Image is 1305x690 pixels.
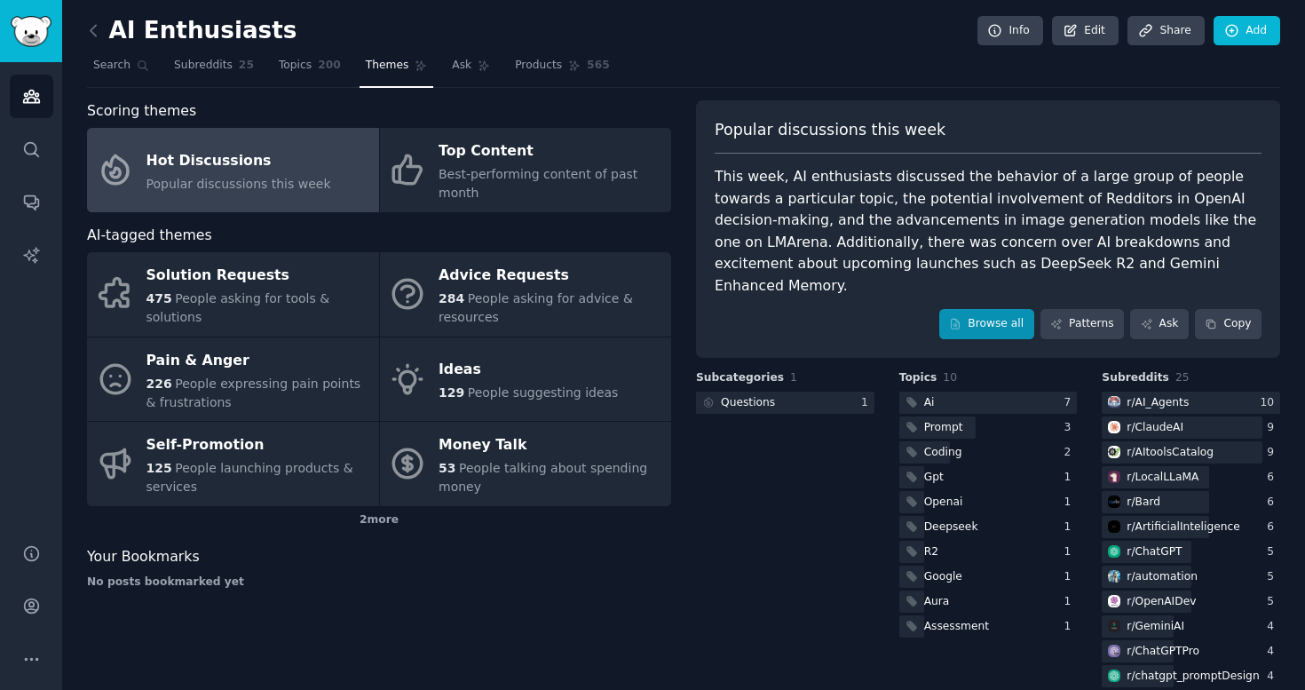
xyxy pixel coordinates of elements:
div: 6 [1267,495,1280,511]
a: Themes [360,52,434,88]
div: Pain & Anger [146,346,370,375]
img: ArtificialInteligence [1108,520,1120,533]
div: Ideas [439,356,618,385]
div: 1 [1064,619,1078,635]
img: Bard [1108,496,1120,508]
div: Coding [924,445,962,461]
span: Topics [899,370,937,386]
a: GeminiAIr/GeminiAI4 [1102,615,1280,638]
span: Best-performing content of past month [439,167,637,200]
a: Subreddits25 [168,52,260,88]
span: Subcategories [696,370,784,386]
div: Hot Discussions [146,147,331,175]
span: 200 [318,58,341,74]
a: AI_Agentsr/AI_Agents10 [1102,392,1280,414]
div: r/ OpenAIDev [1127,594,1196,610]
img: automation [1108,570,1120,583]
span: Subreddits [174,58,233,74]
a: Coding2 [899,441,1078,464]
div: Gpt [924,470,944,486]
div: 2 [1064,445,1078,461]
a: Info [977,16,1043,46]
span: AI-tagged themes [87,225,212,247]
a: Products565 [509,52,615,88]
span: People expressing pain points & frustrations [146,377,361,409]
span: 565 [587,58,610,74]
h2: AI Enthusiasts [87,17,297,45]
div: r/ chatgpt_promptDesign [1127,669,1259,685]
img: ChatGPT [1108,545,1120,558]
span: People launching products & services [146,461,353,494]
a: Questions1 [696,392,874,414]
a: Money Talk53People talking about spending money [380,422,672,506]
div: Aura [924,594,950,610]
div: 10 [1260,395,1280,411]
button: Copy [1195,309,1261,339]
a: R21 [899,541,1078,563]
div: Money Talk [439,432,662,460]
div: 2 more [87,506,671,535]
a: Browse all [939,309,1034,339]
span: 10 [943,371,957,384]
div: Google [924,569,962,585]
span: Topics [279,58,312,74]
img: chatgpt_promptDesign [1108,670,1120,682]
a: Gpt1 [899,466,1078,488]
div: No posts bookmarked yet [87,575,671,591]
img: GeminiAI [1108,620,1120,632]
div: Assessment [924,619,989,635]
div: r/ automation [1127,569,1198,585]
div: 7 [1064,395,1078,411]
div: Questions [721,395,775,411]
div: r/ LocalLLaMA [1127,470,1198,486]
a: Deepseek1 [899,516,1078,538]
div: 1 [1064,594,1078,610]
span: Search [93,58,130,74]
a: Aura1 [899,591,1078,613]
a: Pain & Anger226People expressing pain points & frustrations [87,337,379,422]
div: Self-Promotion [146,432,370,460]
span: 284 [439,291,464,305]
span: Scoring themes [87,100,196,123]
img: ChatGPTPro [1108,645,1120,657]
a: Advice Requests284People asking for advice & resources [380,252,672,337]
span: Popular discussions this week [146,177,331,191]
span: People suggesting ideas [468,385,619,400]
a: ArtificialInteligencer/ArtificialInteligence6 [1102,516,1280,538]
a: Top ContentBest-performing content of past month [380,128,672,212]
div: 9 [1267,445,1280,461]
a: Assessment1 [899,615,1078,638]
a: ChatGPTr/ChatGPT5 [1102,541,1280,563]
span: 53 [439,461,455,475]
span: Ask [452,58,471,74]
a: Search [87,52,155,88]
div: Solution Requests [146,262,370,290]
a: automationr/automation5 [1102,566,1280,588]
a: Edit [1052,16,1119,46]
div: 4 [1267,669,1280,685]
span: Your Bookmarks [87,546,200,568]
a: Prompt3 [899,416,1078,439]
img: AI_Agents [1108,396,1120,408]
div: R2 [924,544,938,560]
a: Bardr/Bard6 [1102,491,1280,513]
div: 6 [1267,470,1280,486]
div: 9 [1267,420,1280,436]
div: Advice Requests [439,262,662,290]
a: Hot DiscussionsPopular discussions this week [87,128,379,212]
div: r/ Bard [1127,495,1160,511]
div: Deepseek [924,519,978,535]
a: LocalLLaMAr/LocalLLaMA6 [1102,466,1280,488]
a: chatgpt_promptDesignr/chatgpt_promptDesign4 [1102,665,1280,687]
div: 4 [1267,619,1280,635]
a: Self-Promotion125People launching products & services [87,422,379,506]
img: GummySearch logo [11,16,51,47]
div: 1 [1064,519,1078,535]
div: This week, AI enthusiasts discussed the behavior of a large group of people towards a particular ... [715,166,1261,297]
div: 5 [1267,544,1280,560]
a: AItoolsCatalogr/AItoolsCatalog9 [1102,441,1280,464]
a: Google1 [899,566,1078,588]
div: 3 [1064,420,1078,436]
div: 1 [1064,470,1078,486]
img: ClaudeAI [1108,421,1120,433]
